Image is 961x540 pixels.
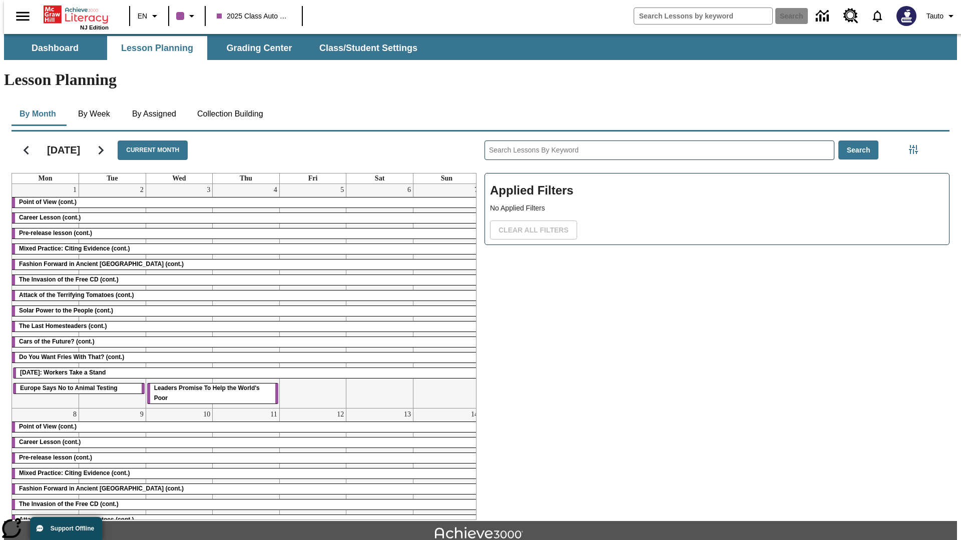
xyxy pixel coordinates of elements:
div: Solar Power to the People (cont.) [12,306,480,316]
a: September 1, 2025 [71,184,79,196]
span: Point of View (cont.) [19,198,77,205]
div: Home [44,3,109,30]
span: Attack of the Terrifying Tomatoes (cont.) [19,291,134,298]
span: NJ Edition [80,24,109,30]
a: September 2, 2025 [138,184,146,196]
a: Monday [37,173,55,183]
button: Current Month [118,140,188,160]
a: September 14, 2025 [469,408,480,420]
a: Saturday [373,173,386,183]
div: Fashion Forward in Ancient Rome (cont.) [12,484,480,494]
div: Labor Day: Workers Take a Stand [13,368,479,378]
a: Home [44,4,109,24]
div: Mixed Practice: Citing Evidence (cont.) [12,468,480,478]
div: The Invasion of the Free CD (cont.) [12,499,480,509]
button: Open side menu [8,1,38,31]
span: Fashion Forward in Ancient Rome (cont.) [19,485,184,492]
span: Solar Power to the People (cont.) [19,307,113,314]
h2: Applied Filters [490,178,944,203]
a: Notifications [864,3,890,29]
span: Pre-release lesson (cont.) [19,229,92,236]
h1: Lesson Planning [4,70,957,89]
button: By Assigned [124,102,184,126]
span: The Invasion of the Free CD (cont.) [19,276,119,283]
div: SubNavbar [4,34,957,60]
span: Mixed Practice: Citing Evidence (cont.) [19,469,130,476]
a: Wednesday [170,173,188,183]
div: Career Lesson (cont.) [12,213,480,223]
a: September 13, 2025 [402,408,413,420]
span: Tauto [926,11,943,21]
span: Leaders Promise To Help the World's Poor [154,384,260,401]
a: September 12, 2025 [335,408,346,420]
div: Point of View (cont.) [12,197,480,207]
div: Point of View (cont.) [12,422,480,432]
button: Support Offline [30,517,102,540]
div: Cars of the Future? (cont.) [12,337,480,347]
button: Grading Center [209,36,309,60]
span: Pre-release lesson (cont.) [19,454,92,461]
span: 2025 Class Auto Grade 13 [217,11,291,21]
span: Class/Student Settings [319,42,417,54]
a: September 4, 2025 [272,184,279,196]
span: Do You Want Fries With That? (cont.) [19,353,124,360]
button: Select a new avatar [890,3,922,29]
button: Class/Student Settings [311,36,425,60]
button: Dashboard [5,36,105,60]
button: Class color is purple. Change class color [172,7,202,25]
td: September 7, 2025 [413,184,480,408]
span: Career Lesson (cont.) [19,438,81,445]
a: September 5, 2025 [338,184,346,196]
button: Next [88,137,114,163]
div: Europe Says No to Animal Testing [13,383,145,393]
span: Fashion Forward in Ancient Rome (cont.) [19,260,184,267]
span: Attack of the Terrifying Tomatoes (cont.) [19,516,134,523]
div: Career Lesson (cont.) [12,437,480,447]
div: Leaders Promise To Help the World's Poor [147,383,278,403]
button: Previous [14,137,39,163]
div: Pre-release lesson (cont.) [12,228,480,238]
td: September 5, 2025 [279,184,346,408]
span: EN [138,11,147,21]
div: Pre-release lesson (cont.) [12,453,480,463]
a: Sunday [439,173,454,183]
img: Avatar [896,6,916,26]
span: Grading Center [226,42,292,54]
span: Career Lesson (cont.) [19,214,81,221]
a: September 7, 2025 [472,184,480,196]
input: search field [634,8,772,24]
button: Lesson Planning [107,36,207,60]
a: Tuesday [105,173,120,183]
div: SubNavbar [4,36,426,60]
a: September 8, 2025 [71,408,79,420]
button: Language: EN, Select a language [133,7,165,25]
button: Profile/Settings [922,7,961,25]
span: Labor Day: Workers Take a Stand [20,369,106,376]
a: September 6, 2025 [405,184,413,196]
button: By Month [12,102,64,126]
span: The Last Homesteaders (cont.) [19,322,107,329]
div: Calendar [4,127,476,520]
button: Search [838,140,879,160]
span: Support Offline [51,525,94,532]
div: Fashion Forward in Ancient Rome (cont.) [12,259,480,269]
p: No Applied Filters [490,203,944,213]
div: Attack of the Terrifying Tomatoes (cont.) [12,515,480,525]
span: Mixed Practice: Citing Evidence (cont.) [19,245,130,252]
div: Search [476,127,949,520]
td: September 1, 2025 [12,184,79,408]
a: September 3, 2025 [205,184,212,196]
a: September 9, 2025 [138,408,146,420]
a: Thursday [238,173,254,183]
div: Applied Filters [485,173,949,245]
span: Dashboard [32,42,79,54]
div: Mixed Practice: Citing Evidence (cont.) [12,244,480,254]
span: Point of View (cont.) [19,423,77,430]
input: Search Lessons By Keyword [485,141,834,159]
span: Lesson Planning [121,42,193,54]
span: The Invasion of the Free CD (cont.) [19,500,119,507]
td: September 6, 2025 [346,184,413,408]
div: Do You Want Fries With That? (cont.) [12,352,480,362]
a: September 10, 2025 [201,408,212,420]
button: By Week [69,102,119,126]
